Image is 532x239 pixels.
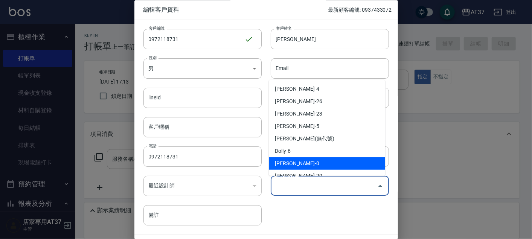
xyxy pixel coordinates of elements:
[149,26,165,31] label: 客戶編號
[269,132,385,145] li: [PERSON_NAME](無代號)
[269,145,385,157] li: Dolly-6
[269,157,385,170] li: [PERSON_NAME]-0
[269,83,385,95] li: [PERSON_NAME]-4
[269,95,385,108] li: [PERSON_NAME]-26
[374,180,386,192] button: Close
[149,55,157,61] label: 性別
[143,6,328,14] span: 編輯客戶資料
[143,58,262,79] div: 男
[276,26,292,31] label: 客戶姓名
[269,170,385,182] li: [PERSON_NAME]-20
[328,6,392,14] p: 最新顧客編號: 0937433072
[269,108,385,120] li: [PERSON_NAME]-23
[149,143,157,149] label: 電話
[269,120,385,132] li: [PERSON_NAME]-5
